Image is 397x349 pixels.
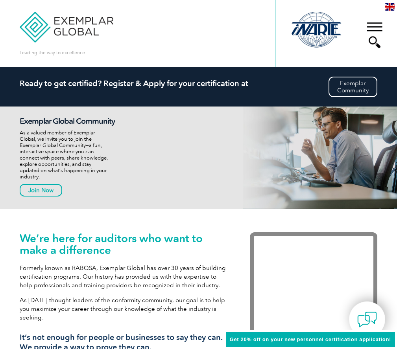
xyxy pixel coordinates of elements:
p: Leading the way to excellence [20,48,85,57]
a: ExemplarCommunity [329,77,377,97]
p: Formerly known as RABQSA, Exemplar Global has over 30 years of building certification programs. O... [20,264,226,290]
img: contact-chat.png [357,310,377,329]
p: As [DATE] thought leaders of the conformity community, our goal is to help you maximize your care... [20,296,226,322]
h2: Ready to get certified? Register & Apply for your certification at [20,79,377,88]
h2: Exemplar Global Community [20,116,124,126]
p: As a valued member of Exemplar Global, we invite you to join the Exemplar Global Community—a fun,... [20,130,124,180]
span: Get 20% off on your new personnel certification application! [230,336,391,342]
img: en [385,3,395,11]
iframe: Exemplar Global: Working together to make a difference [250,232,377,343]
h1: We’re here for auditors who want to make a difference [20,232,226,256]
a: Join Now [20,184,62,197]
